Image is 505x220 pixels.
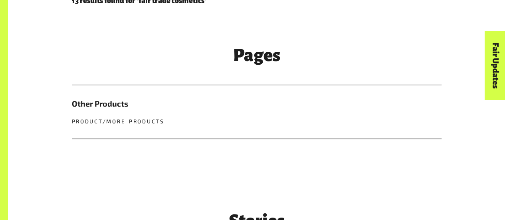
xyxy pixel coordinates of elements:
[72,46,442,65] h3: Pages
[72,98,442,110] h5: Other Products
[72,85,442,139] a: Other Products product/more-products
[72,117,442,125] p: product/more-products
